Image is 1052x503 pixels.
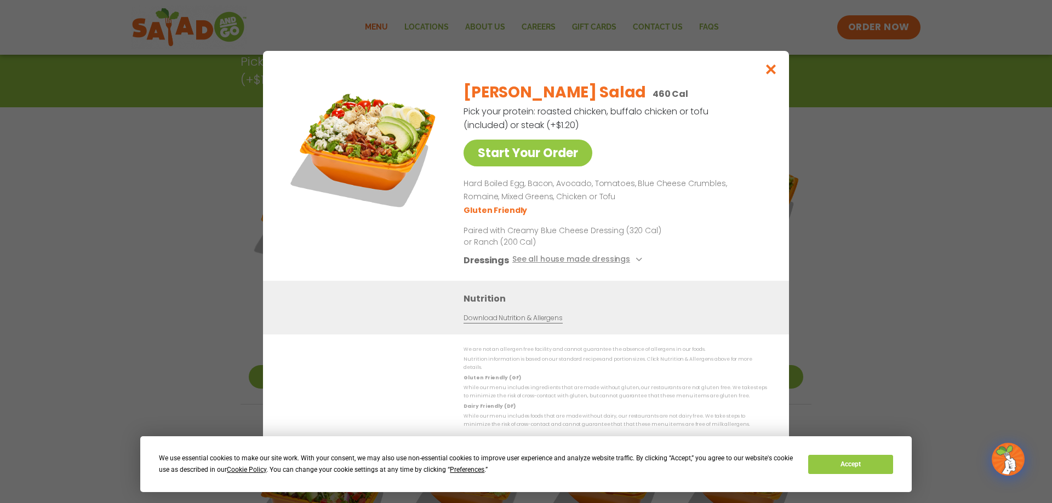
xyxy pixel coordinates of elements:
div: We use essential cookies to make our site work. With your consent, we may also use non-essential ... [159,453,795,476]
li: Gluten Friendly [464,204,529,216]
strong: Dairy Friendly (DF) [464,402,515,409]
button: Accept [808,455,893,474]
p: Nutrition information is based on our standard recipes and portion sizes. Click Nutrition & Aller... [464,355,767,372]
span: Preferences [450,466,484,473]
p: While our menu includes foods that are made without dairy, our restaurants are not dairy free. We... [464,412,767,429]
p: Hard Boiled Egg, Bacon, Avocado, Tomatoes, Blue Cheese Crumbles, Romaine, Mixed Greens, Chicken o... [464,177,763,204]
h3: Nutrition [464,291,773,305]
p: While our menu includes ingredients that are made without gluten, our restaurants are not gluten ... [464,384,767,401]
h3: Dressings [464,253,509,267]
img: wpChatIcon [993,444,1024,475]
p: 460 Cal [653,87,688,101]
button: Close modal [753,51,789,88]
div: Cookie Consent Prompt [140,436,912,492]
p: Paired with Creamy Blue Cheese Dressing (320 Cal) or Ranch (200 Cal) [464,224,666,247]
h2: [PERSON_NAME] Salad [464,81,646,104]
a: Download Nutrition & Allergens [464,313,562,323]
a: Start Your Order [464,140,592,166]
img: Featured product photo for Cobb Salad [288,73,441,226]
p: We are not an allergen free facility and cannot guarantee the absence of allergens in our foods. [464,345,767,354]
p: Pick your protein: roasted chicken, buffalo chicken or tofu (included) or steak (+$1.20) [464,105,710,132]
strong: Gluten Friendly (GF) [464,374,521,380]
span: Cookie Policy [227,466,266,473]
button: See all house made dressings [512,253,645,267]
